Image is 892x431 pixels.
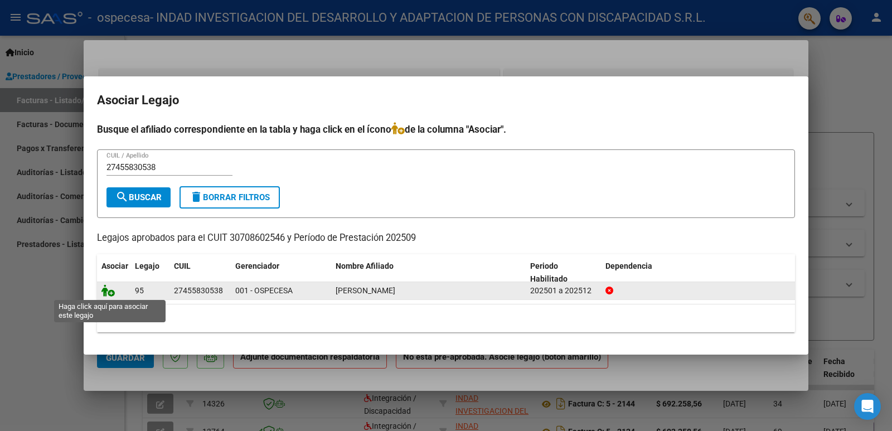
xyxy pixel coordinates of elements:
[97,231,795,245] p: Legajos aprobados para el CUIT 30708602546 y Período de Prestación 202509
[235,261,279,270] span: Gerenciador
[180,186,280,209] button: Borrar Filtros
[97,122,795,137] h4: Busque el afiliado correspondiente en la tabla y haga click en el ícono de la columna "Asociar".
[135,286,144,295] span: 95
[231,254,331,291] datatable-header-cell: Gerenciador
[135,261,159,270] span: Legajo
[530,261,568,283] span: Periodo Habilitado
[101,261,128,270] span: Asociar
[97,304,795,332] div: 1 registros
[235,286,293,295] span: 001 - OSPECESA
[331,254,526,291] datatable-header-cell: Nombre Afiliado
[97,90,795,111] h2: Asociar Legajo
[605,261,652,270] span: Dependencia
[174,284,223,297] div: 27455830538
[169,254,231,291] datatable-header-cell: CUIL
[526,254,601,291] datatable-header-cell: Periodo Habilitado
[190,192,270,202] span: Borrar Filtros
[115,192,162,202] span: Buscar
[130,254,169,291] datatable-header-cell: Legajo
[174,261,191,270] span: CUIL
[97,254,130,291] datatable-header-cell: Asociar
[115,190,129,204] mat-icon: search
[336,261,394,270] span: Nombre Afiliado
[530,284,597,297] div: 202501 a 202512
[106,187,171,207] button: Buscar
[854,393,881,420] div: Open Intercom Messenger
[601,254,796,291] datatable-header-cell: Dependencia
[336,286,395,295] span: MOREL YAZMIN ANTONELLA
[190,190,203,204] mat-icon: delete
